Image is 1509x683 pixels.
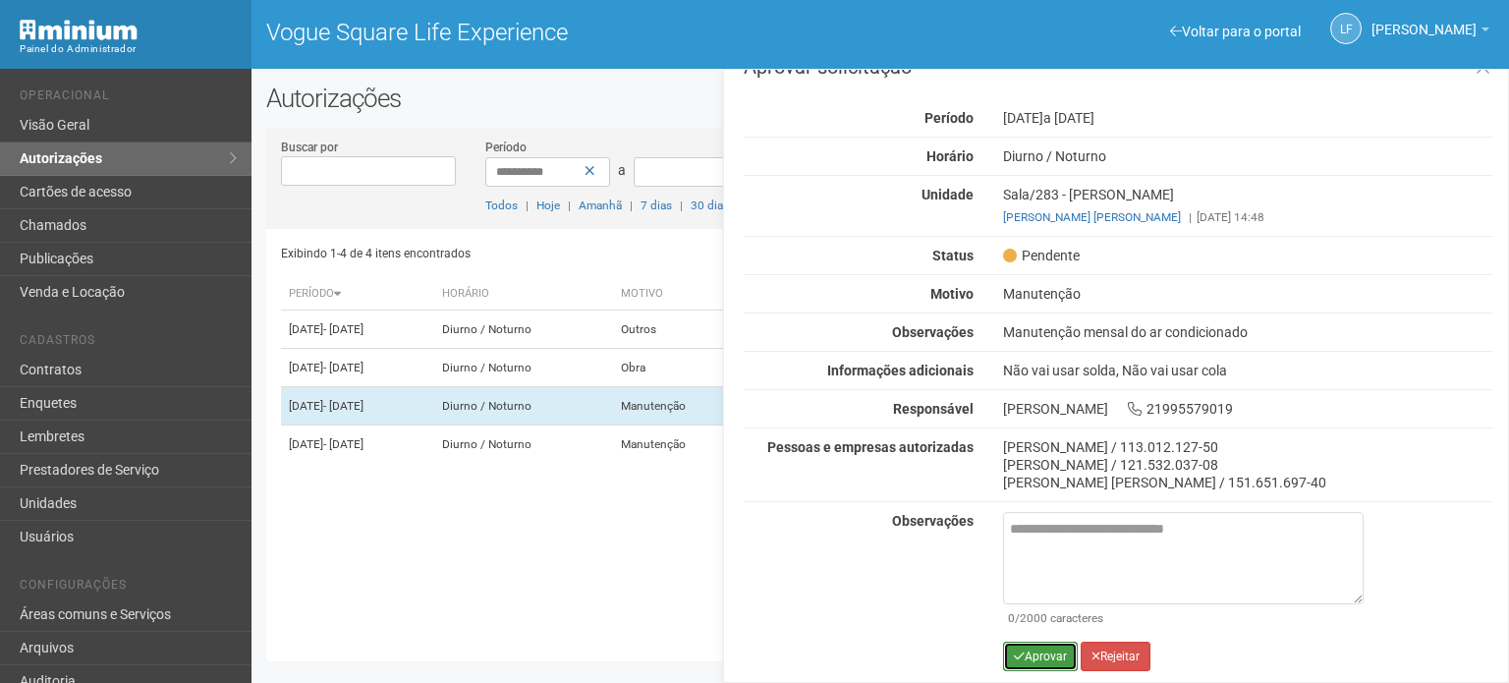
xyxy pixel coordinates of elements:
[579,199,622,212] a: Amanhã
[1189,210,1192,224] span: |
[485,139,527,156] label: Período
[988,285,1508,303] div: Manutenção
[892,324,974,340] strong: Observações
[1003,210,1181,224] a: [PERSON_NAME] [PERSON_NAME]
[1081,642,1150,671] button: Rejeitar
[281,139,338,156] label: Buscar por
[691,199,729,212] a: 30 dias
[323,437,363,451] span: - [DATE]
[1330,13,1362,44] a: LF
[988,186,1508,226] div: Sala/283 - [PERSON_NAME]
[281,278,434,311] th: Período
[641,199,672,212] a: 7 dias
[536,199,560,212] a: Hoje
[630,199,633,212] span: |
[924,110,974,126] strong: Período
[1371,25,1489,40] a: [PERSON_NAME]
[281,426,434,464] td: [DATE]
[744,57,1493,77] h3: Aprovar solicitação
[281,387,434,426] td: [DATE]
[1008,611,1015,625] span: 0
[613,387,750,426] td: Manutenção
[988,362,1508,379] div: Não vai usar solda, Não vai usar cola
[988,400,1508,418] div: [PERSON_NAME] 21995579019
[1170,24,1301,39] a: Voltar para o portal
[988,109,1508,127] div: [DATE]
[485,199,518,212] a: Todos
[930,286,974,302] strong: Motivo
[266,20,866,45] h1: Vogue Square Life Experience
[434,426,613,464] td: Diurno / Noturno
[20,40,237,58] div: Painel do Administrador
[20,333,237,354] li: Cadastros
[1003,456,1493,474] div: [PERSON_NAME] / 121.532.037-08
[1003,438,1493,456] div: [PERSON_NAME] / 113.012.127-50
[893,401,974,417] strong: Responsável
[568,199,571,212] span: |
[1003,247,1080,264] span: Pendente
[434,349,613,387] td: Diurno / Noturno
[613,311,750,349] td: Outros
[1003,474,1493,491] div: [PERSON_NAME] [PERSON_NAME] / 151.651.697-40
[434,387,613,426] td: Diurno / Noturno
[434,278,613,311] th: Horário
[281,311,434,349] td: [DATE]
[892,513,974,529] strong: Observações
[988,147,1508,165] div: Diurno / Noturno
[1008,609,1359,627] div: /2000 caracteres
[827,363,974,378] strong: Informações adicionais
[281,239,874,268] div: Exibindo 1-4 de 4 itens encontrados
[323,399,363,413] span: - [DATE]
[323,361,363,374] span: - [DATE]
[926,148,974,164] strong: Horário
[20,20,138,40] img: Minium
[613,278,750,311] th: Motivo
[618,162,626,178] span: a
[323,322,363,336] span: - [DATE]
[20,578,237,598] li: Configurações
[20,88,237,109] li: Operacional
[434,311,613,349] td: Diurno / Noturno
[266,84,1494,113] h2: Autorizações
[932,248,974,263] strong: Status
[1003,642,1078,671] button: Aprovar
[1003,208,1493,226] div: [DATE] 14:48
[988,323,1508,341] div: Manutenção mensal do ar condicionado
[281,349,434,387] td: [DATE]
[526,199,529,212] span: |
[613,426,750,464] td: Manutenção
[613,349,750,387] td: Obra
[680,199,683,212] span: |
[1371,3,1477,37] span: Letícia Florim
[767,439,974,455] strong: Pessoas e empresas autorizadas
[1043,110,1094,126] span: a [DATE]
[922,187,974,202] strong: Unidade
